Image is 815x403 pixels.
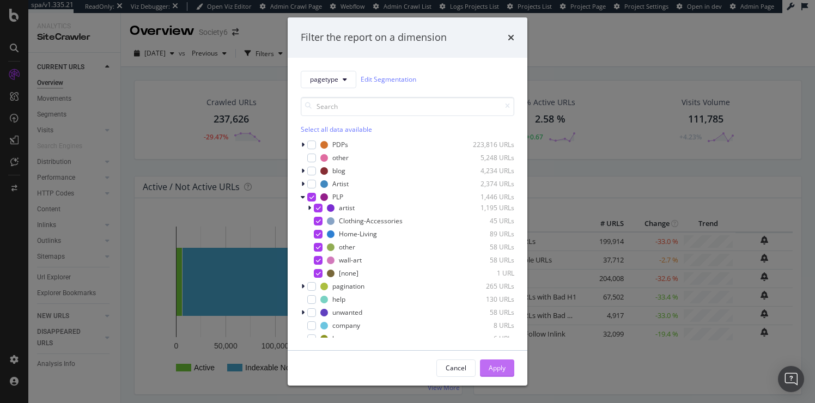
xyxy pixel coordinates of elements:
[339,242,355,252] div: other
[301,97,514,116] input: Search
[332,179,349,188] div: Artist
[361,74,416,85] a: Edit Segmentation
[436,359,476,377] button: Cancel
[332,192,343,201] div: PLP
[461,179,514,188] div: 2,374 URLs
[339,216,403,225] div: Clothing-Accessories
[461,295,514,304] div: 130 URLs
[332,334,350,343] div: home
[461,216,514,225] div: 45 URLs
[301,30,447,45] div: Filter the report on a dimension
[301,71,356,88] button: pagetype
[508,30,514,45] div: times
[446,363,466,373] div: Cancel
[339,268,358,278] div: [none]
[332,295,345,304] div: help
[332,321,360,330] div: company
[339,255,362,265] div: wall-art
[461,242,514,252] div: 58 URLs
[332,308,362,317] div: unwanted
[461,229,514,239] div: 89 URLs
[461,308,514,317] div: 58 URLs
[301,125,514,134] div: Select all data available
[461,282,514,291] div: 265 URLs
[461,166,514,175] div: 4,234 URLs
[461,140,514,149] div: 223,816 URLs
[489,363,506,373] div: Apply
[332,282,364,291] div: pagination
[288,17,527,386] div: modal
[332,166,345,175] div: blog
[332,140,348,149] div: PDPs
[778,366,804,392] div: Open Intercom Messenger
[332,153,349,162] div: other
[461,192,514,201] div: 1,446 URLs
[461,203,514,212] div: 1,195 URLs
[461,268,514,278] div: 1 URL
[461,255,514,265] div: 58 URLs
[461,321,514,330] div: 8 URLs
[339,203,355,212] div: artist
[480,359,514,377] button: Apply
[339,229,377,239] div: Home-Living
[461,334,514,343] div: 6 URLs
[461,153,514,162] div: 5,248 URLs
[310,75,338,84] span: pagetype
